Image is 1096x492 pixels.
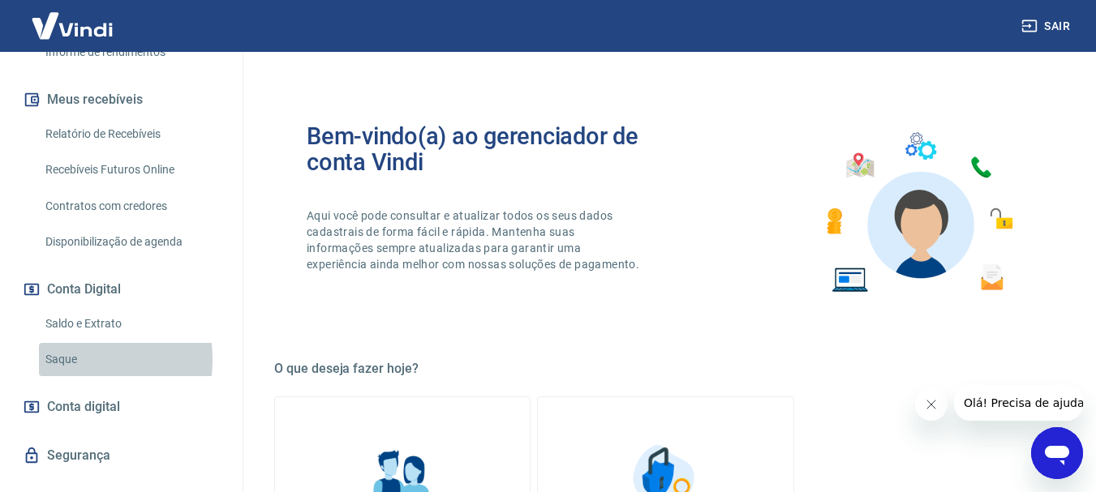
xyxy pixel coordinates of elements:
[39,118,223,151] a: Relatório de Recebíveis
[812,123,1025,302] img: Imagem de um avatar masculino com diversos icones exemplificando as funcionalidades do gerenciado...
[307,123,666,175] h2: Bem-vindo(a) ao gerenciador de conta Vindi
[19,272,223,307] button: Conta Digital
[10,11,136,24] span: Olá! Precisa de ajuda?
[39,225,223,259] a: Disponibilização de agenda
[19,389,223,425] a: Conta digital
[915,388,948,421] iframe: Fechar mensagem
[274,361,1057,377] h5: O que deseja fazer hoje?
[39,307,223,340] a: Saldo e Extrato
[1018,11,1077,41] button: Sair
[39,153,223,186] a: Recebíveis Futuros Online
[39,343,223,376] a: Saque
[39,190,223,223] a: Contratos com credores
[47,396,120,418] span: Conta digital
[19,438,223,473] a: Segurança
[954,385,1083,421] iframe: Mensagem da empresa
[19,1,125,50] img: Vindi
[307,207,643,272] p: Aqui você pode consultar e atualizar todos os seus dados cadastrais de forma fácil e rápida. Mant...
[19,82,223,118] button: Meus recebíveis
[39,36,223,69] a: Informe de rendimentos
[1031,427,1083,479] iframe: Botão para abrir a janela de mensagens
